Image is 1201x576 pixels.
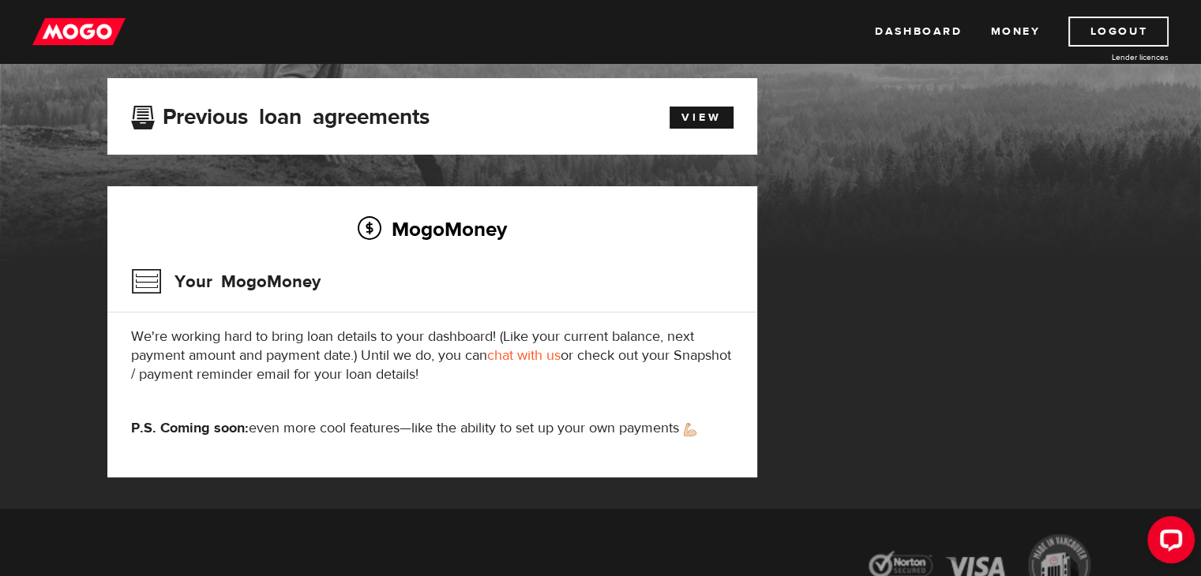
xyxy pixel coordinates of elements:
img: mogo_logo-11ee424be714fa7cbb0f0f49df9e16ec.png [32,17,126,47]
a: Money [990,17,1040,47]
iframe: LiveChat chat widget [1135,510,1201,576]
h3: Your MogoMoney [131,261,321,302]
a: chat with us [487,346,561,365]
a: Lender licences [1050,51,1169,63]
a: View [670,107,734,129]
a: Logout [1068,17,1169,47]
h2: MogoMoney [131,212,734,245]
strong: P.S. Coming soon: [131,419,249,437]
h3: Previous loan agreements [131,104,430,125]
img: strong arm emoji [684,423,696,436]
p: We're working hard to bring loan details to your dashboard! (Like your current balance, next paym... [131,327,734,384]
a: Dashboard [875,17,962,47]
p: even more cool features—like the ability to set up your own payments [131,419,734,438]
